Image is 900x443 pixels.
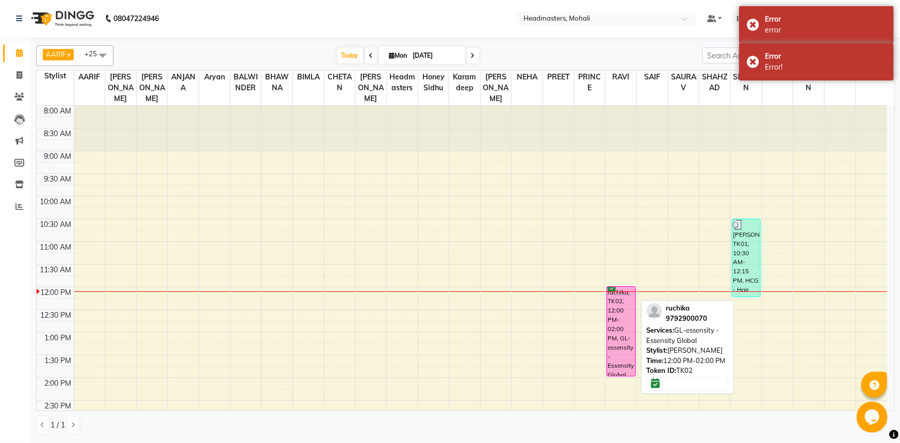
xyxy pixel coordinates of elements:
a: x [66,50,71,58]
span: BALWINDER [231,71,261,94]
div: Error [765,14,886,25]
img: profile [647,303,662,319]
div: 10:30 AM [38,219,74,230]
input: 2025-09-01 [410,48,462,63]
span: BIMLA [293,71,324,84]
span: [PERSON_NAME] [481,71,512,105]
img: logo [26,4,97,33]
div: 8:00 AM [42,106,74,117]
div: error [765,25,886,36]
span: SAIF [637,71,668,84]
span: Headmasters [387,71,418,94]
span: Honey Sidhu [418,71,449,94]
div: 10:00 AM [38,196,74,207]
div: 12:00 PM-02:00 PM [647,356,728,366]
span: SHARAN [731,71,762,94]
span: AARIF [74,71,105,84]
span: +25 [85,50,105,58]
div: ruchika, TK02, 12:00 PM-02:00 PM, GL-essensity - Essensity Global [607,287,635,376]
span: 1 / 1 [51,420,65,431]
span: Token ID: [647,366,677,374]
span: SAURAV [668,71,699,94]
div: 11:00 AM [38,242,74,253]
span: AARIF [46,50,66,58]
span: PRINCE [575,71,606,94]
div: [PERSON_NAME] [647,346,728,356]
span: CHETAN [324,71,355,94]
span: SOHAN [793,71,824,94]
iframe: chat widget [857,402,890,433]
input: Search Appointment [702,47,793,63]
span: RAVI [606,71,636,84]
b: 08047224946 [113,4,159,33]
span: karamdeep [449,71,480,94]
span: Time: [647,356,664,365]
span: Stylist: [647,346,668,354]
span: PREET [543,71,574,84]
span: BHAWNA [261,71,292,94]
span: Today [337,47,363,63]
div: 12:30 PM [39,310,74,321]
span: GL-essensity - Essensity Global [647,326,719,344]
div: TK02 [647,366,728,376]
span: NEHA [512,71,543,84]
span: [PERSON_NAME] [105,71,136,105]
span: [PERSON_NAME] [355,71,386,105]
span: Services: [647,326,675,334]
span: SHAHZAD [699,71,730,94]
div: 11:30 AM [38,265,74,275]
div: 2:00 PM [43,378,74,389]
span: Mon [387,52,410,59]
div: 12:00 PM [39,287,74,298]
div: Error [765,51,886,62]
div: 9792900070 [666,314,708,324]
span: [PERSON_NAME] [137,71,168,105]
div: [PERSON_NAME], TK01, 10:30 AM-12:15 PM, HCG - Hair Cut by Senior Hair Stylist,BRD - Beard [732,219,760,297]
div: 1:00 PM [43,333,74,343]
div: 9:30 AM [42,174,74,185]
div: 1:30 PM [43,355,74,366]
div: 9:00 AM [42,151,74,162]
div: 2:30 PM [43,401,74,412]
div: 8:30 AM [42,128,74,139]
div: Error! [765,62,886,73]
span: Aryan [199,71,230,84]
div: Stylist [37,71,74,81]
span: ANJANA [168,71,199,94]
span: ruchika [666,304,690,312]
